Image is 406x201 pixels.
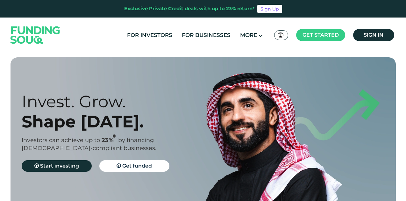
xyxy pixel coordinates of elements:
[4,19,67,51] img: Logo
[180,30,232,40] a: For Businesses
[113,134,116,138] i: 23% IRR (expected) ~ 15% Net yield (expected)
[22,91,214,111] div: Invest. Grow.
[124,5,255,12] div: Exclusive Private Credit deals with up to 23% return*
[22,111,214,132] div: Shape [DATE].
[102,137,118,144] span: 23%
[257,5,282,13] a: Sign Up
[278,32,283,38] img: SA Flag
[40,163,79,169] span: Start investing
[353,29,394,41] a: Sign in
[99,160,169,172] a: Get funded
[364,32,383,38] span: Sign in
[22,137,156,152] span: by financing [DEMOGRAPHIC_DATA]-compliant businesses.
[303,32,339,38] span: Get started
[125,30,174,40] a: For Investors
[240,32,257,38] span: More
[22,160,92,172] a: Start investing
[122,163,152,169] span: Get funded
[22,137,100,144] span: Investors can achieve up to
